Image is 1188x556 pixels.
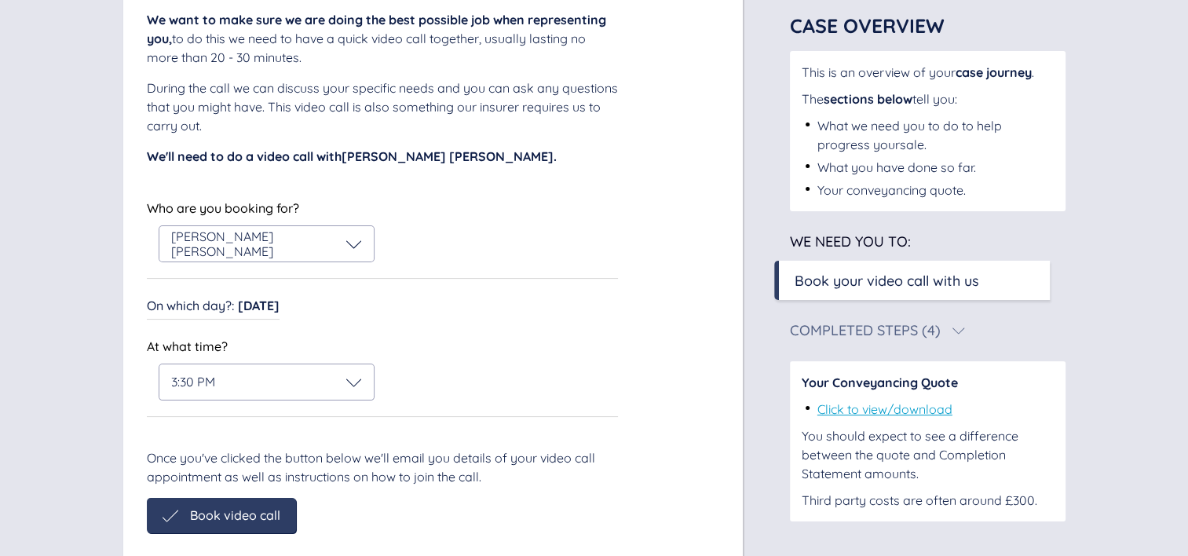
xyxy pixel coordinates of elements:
div: What you have done so far. [817,158,976,177]
span: Case Overview [790,13,945,38]
div: Completed Steps (4) [790,324,941,338]
div: This is an overview of your . [802,63,1054,82]
div: Your conveyancing quote. [817,181,966,199]
div: What we need you to do to help progress your sale . [817,116,1054,154]
span: sections below [824,91,912,107]
span: We want to make sure we are doing the best possible job when representing you, [147,12,606,46]
div: Book your video call with us [795,270,979,291]
span: We'll need to do a video call with [PERSON_NAME] [PERSON_NAME] . [147,148,557,164]
div: Third party costs are often around £300. [802,491,1054,510]
div: You should expect to see a difference between the quote and Completion Statement amounts. [802,426,1054,483]
div: During the call we can discuss your specific needs and you can ask any questions that you might h... [147,79,618,135]
div: Once you've clicked the button below we'll email you details of your video call appointment as we... [147,448,618,486]
span: On which day? : [147,298,234,313]
div: The tell you: [802,90,1054,108]
span: Who are you booking for? [147,200,299,216]
span: Book video call [190,508,280,522]
span: 3:30 PM [171,374,215,390]
div: to do this we need to have a quick video call together, usually lasting no more than 20 - 30 minu... [147,10,618,67]
span: We need you to: [790,232,911,251]
span: [DATE] [238,298,280,313]
a: Click to view/download [817,401,952,417]
span: [PERSON_NAME] [PERSON_NAME] [171,229,273,258]
span: Your Conveyancing Quote [802,375,958,390]
span: case journey [956,64,1032,80]
span: At what time? [147,338,228,354]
